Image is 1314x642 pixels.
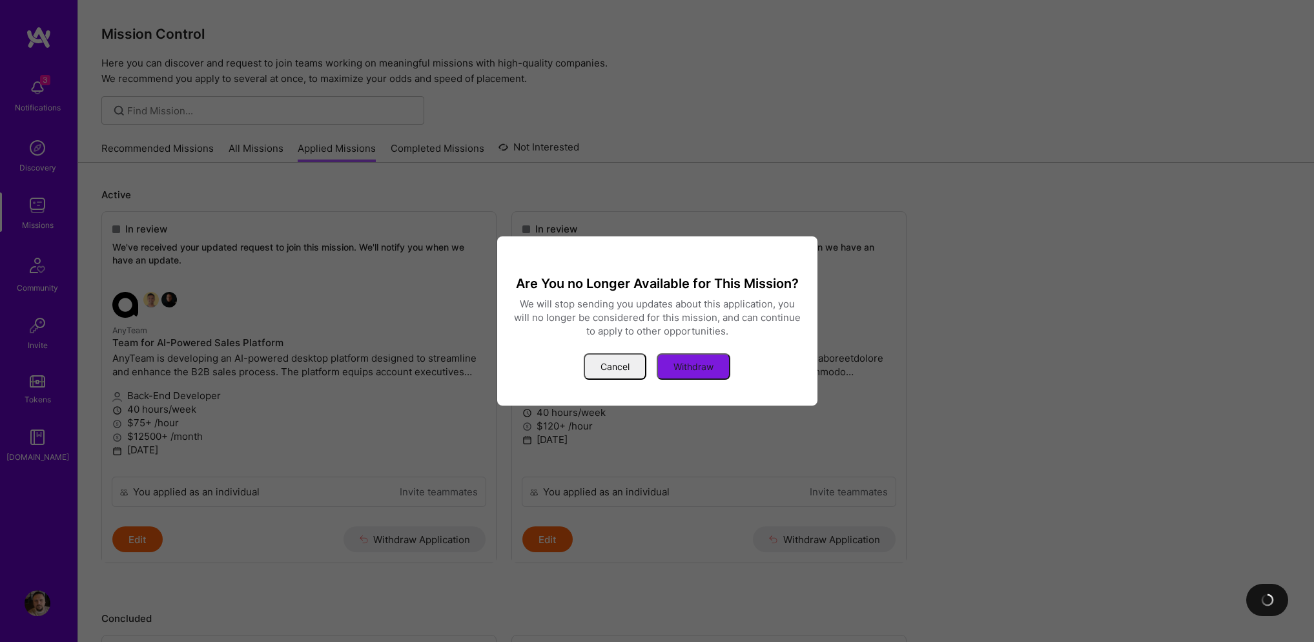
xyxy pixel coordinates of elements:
div: modal [497,236,817,406]
button: Withdraw [657,353,730,380]
p: We will stop sending you updates about this application, you will no longer be considered for thi... [513,297,802,338]
h3: Are You no Longer Available for This Mission? [513,275,802,292]
img: loading [1258,591,1276,609]
button: Cancel [584,353,646,380]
